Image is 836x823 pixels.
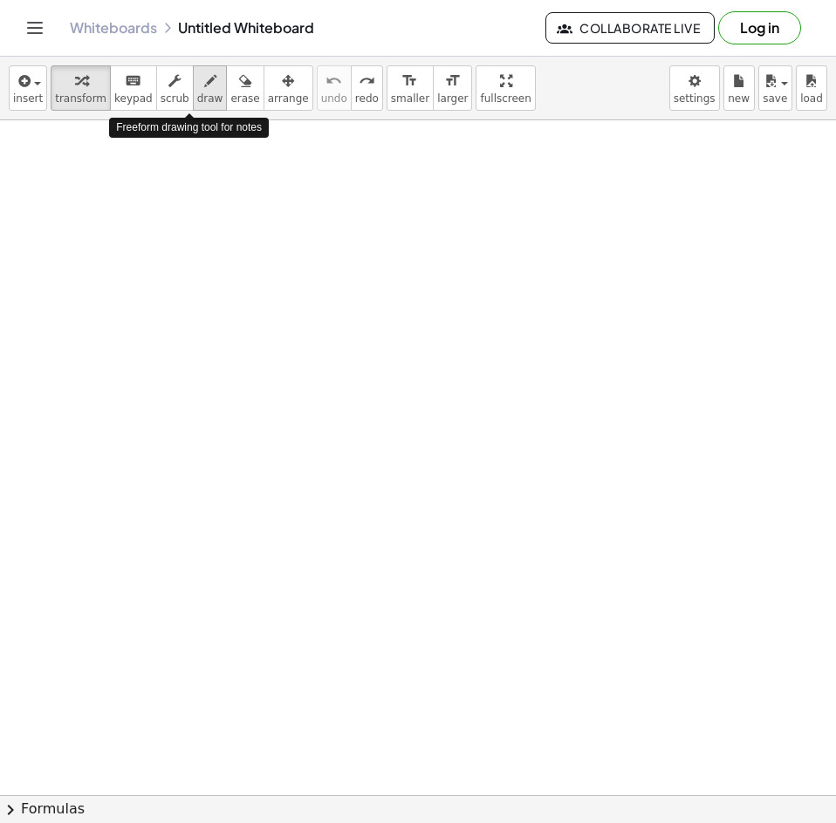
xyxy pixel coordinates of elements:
span: transform [55,92,106,105]
i: format_size [444,71,461,92]
span: settings [674,92,716,105]
a: Whiteboards [70,19,157,37]
span: larger [437,92,468,105]
button: load [796,65,827,111]
i: undo [325,71,342,92]
span: undo [321,92,347,105]
button: draw [193,65,228,111]
button: keyboardkeypad [110,65,157,111]
span: load [800,92,823,105]
span: erase [230,92,259,105]
button: save [758,65,792,111]
button: erase [226,65,264,111]
button: Log in [718,11,801,44]
span: Collaborate Live [560,20,700,36]
button: new [723,65,755,111]
button: fullscreen [476,65,535,111]
span: redo [355,92,379,105]
i: redo [359,71,375,92]
button: undoundo [317,65,352,111]
span: keypad [114,92,153,105]
button: transform [51,65,111,111]
span: save [763,92,787,105]
i: format_size [401,71,418,92]
button: scrub [156,65,194,111]
button: settings [669,65,720,111]
button: redoredo [351,65,383,111]
span: insert [13,92,43,105]
button: Toggle navigation [21,14,49,42]
button: arrange [264,65,313,111]
button: format_sizelarger [433,65,472,111]
span: smaller [391,92,429,105]
div: Freeform drawing tool for notes [109,118,269,138]
span: scrub [161,92,189,105]
button: Collaborate Live [545,12,715,44]
span: fullscreen [480,92,531,105]
button: insert [9,65,47,111]
span: arrange [268,92,309,105]
i: keyboard [125,71,141,92]
span: new [728,92,750,105]
span: draw [197,92,223,105]
button: format_sizesmaller [387,65,434,111]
